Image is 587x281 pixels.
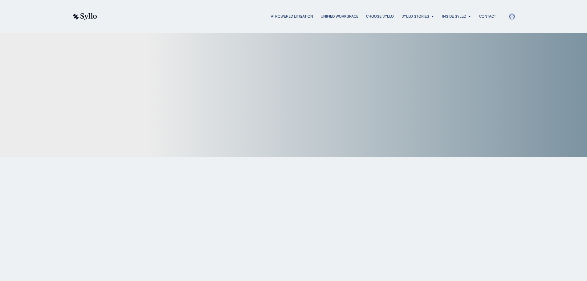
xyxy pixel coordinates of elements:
a: Contact [479,14,496,19]
img: syllo [72,13,97,20]
nav: Menu [109,14,496,19]
a: AI Powered Litigation [271,14,313,19]
div: Menu Toggle [109,14,496,19]
a: Inside Syllo [442,14,466,19]
a: Choose Syllo [366,14,394,19]
a: Unified Workspace [321,14,358,19]
a: Syllo Stories [402,14,429,19]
